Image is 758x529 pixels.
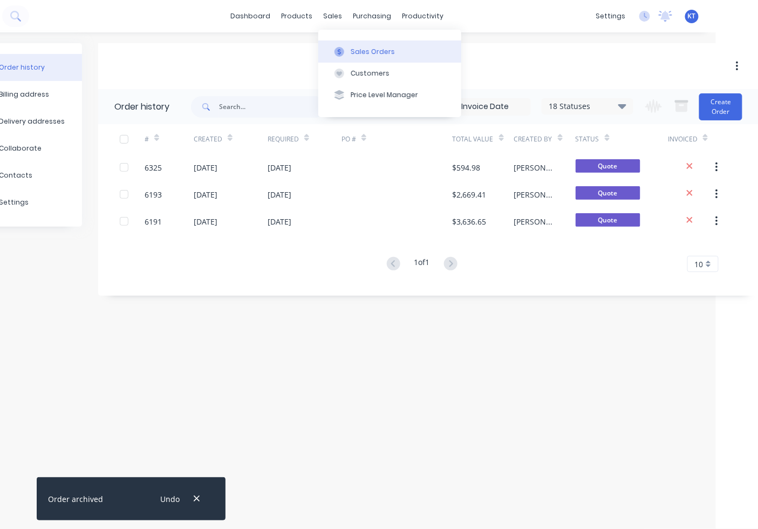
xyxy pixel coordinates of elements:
[514,189,554,200] div: [PERSON_NAME]
[453,189,487,200] div: $2,669.41
[155,492,186,506] button: Undo
[453,134,494,144] div: Total Value
[194,216,217,227] div: [DATE]
[318,40,461,62] button: Sales Orders
[114,100,169,113] div: Order history
[145,162,162,173] div: 6325
[351,69,390,78] div: Customers
[268,216,291,227] div: [DATE]
[576,124,668,154] div: Status
[145,216,162,227] div: 6191
[194,124,268,154] div: Created
[318,63,461,84] button: Customers
[318,84,461,106] button: Price Level Manager
[453,162,481,173] div: $594.98
[542,100,633,112] div: 18 Statuses
[268,134,299,144] div: Required
[397,8,449,24] div: productivity
[268,162,291,173] div: [DATE]
[194,162,217,173] div: [DATE]
[351,47,395,57] div: Sales Orders
[225,8,276,24] a: dashboard
[576,134,599,144] div: Status
[699,93,742,120] button: Create Order
[453,216,487,227] div: $3,636.65
[414,256,430,272] div: 1 of 1
[514,124,576,154] div: Created By
[688,11,696,21] span: KT
[576,186,640,200] span: Quote
[194,134,222,144] div: Created
[514,216,554,227] div: [PERSON_NAME]
[145,134,149,144] div: #
[590,8,631,24] div: settings
[318,8,347,24] div: sales
[276,8,318,24] div: products
[347,8,397,24] div: purchasing
[48,493,103,505] div: Order archived
[219,96,326,118] input: Search...
[342,134,356,144] div: PO #
[351,90,418,100] div: Price Level Manager
[194,189,217,200] div: [DATE]
[514,162,554,173] div: [PERSON_NAME]
[668,134,698,144] div: Invoiced
[440,99,530,115] input: Invoice Date
[145,189,162,200] div: 6193
[514,134,552,144] div: Created By
[576,213,640,227] span: Quote
[268,124,342,154] div: Required
[576,159,640,173] span: Quote
[694,259,703,270] span: 10
[453,124,514,154] div: Total Value
[342,124,453,154] div: PO #
[668,124,717,154] div: Invoiced
[145,124,194,154] div: #
[268,189,291,200] div: [DATE]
